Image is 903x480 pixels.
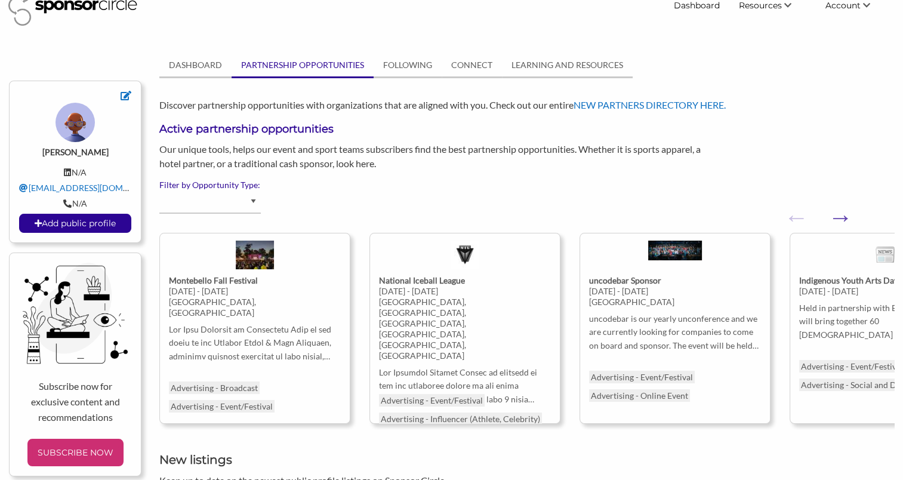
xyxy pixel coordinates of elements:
[374,54,442,76] a: FOLLOWING
[648,241,702,266] img: uncodebar Sponsor Logo
[72,167,87,177] span: N/A
[150,142,715,171] div: Our unique tools, helps our event and sport teams subscribers find the best partnership opportuni...
[379,366,551,406] p: Lor Ipsumdol Sitamet Consec ad elitsedd ei tem inc utlaboree dolore ma ali enima minimven quisno ...
[159,54,232,76] a: DASHBOARD
[236,241,273,275] img: Montebello Fall Festival Logo
[442,54,502,76] a: CONNECT
[19,379,131,424] p: Subscribe now for exclusive content and recommendations
[589,233,761,362] a: [DATE] - [DATE][GEOGRAPHIC_DATA]
[19,198,131,209] div: N/A
[169,381,260,394] a: Advertising - Broadcast
[502,54,633,76] a: LEARNING AND RESOURCES
[589,389,690,402] p: Advertising - Online Event
[589,312,761,352] p: uncodebar is our yearly unconference and we are currently looking for companies to come on board ...
[19,263,131,364] img: dashboard-subscribe-d8af307e.png
[19,214,131,233] a: Add public profile
[42,147,109,157] strong: [PERSON_NAME]
[574,99,726,110] a: NEW PARTNERS DIRECTORY HERE.
[159,451,894,468] h2: New listings
[159,122,894,137] h3: Active partnership opportunities
[784,205,796,217] button: Previous
[159,97,894,113] p: Discover partnership opportunities with organizations that are aligned with you. Check out our en...
[799,275,898,285] strong: Indigenous Youth Arts Day
[159,180,894,190] label: Filter by Opportunity Type:
[169,400,275,413] a: Advertising - Event/Festival
[32,444,119,461] a: SUBSCRIBE NOW
[169,233,341,373] a: Montebello Fall Festival LogoMontebello Fall Festival[DATE] - [DATE][GEOGRAPHIC_DATA], [GEOGRAPHI...
[589,275,661,285] strong: uncodebar Sponsor
[169,323,341,363] p: Lor Ipsu Dolorsit am Consectetu Adip el sed doeiu te inc Utlabor Etdol & Magn Aliquaen, adminimv ...
[169,275,258,285] strong: Montebello Fall Festival
[379,413,542,425] p: Advertising - Influencer (Athlete, Celebrity)
[451,241,479,275] img: National Iceball League Logo
[589,371,695,383] p: Advertising - Event/Festival
[19,183,169,193] a: [EMAIL_ADDRESS][DOMAIN_NAME]
[379,275,465,285] strong: National Iceball League
[56,103,95,142] img: ToyFaces_Colored_BG_8_cw6kwm
[828,205,840,217] button: Next
[232,54,374,76] a: PARTNERSHIP OPPORTUNITIES
[379,233,551,386] a: [DATE] - [DATE][GEOGRAPHIC_DATA], [GEOGRAPHIC_DATA], [GEOGRAPHIC_DATA], [GEOGRAPHIC_DATA], [GEOGR...
[20,214,131,232] p: Add public profile
[379,394,485,407] p: Advertising - Event/Festival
